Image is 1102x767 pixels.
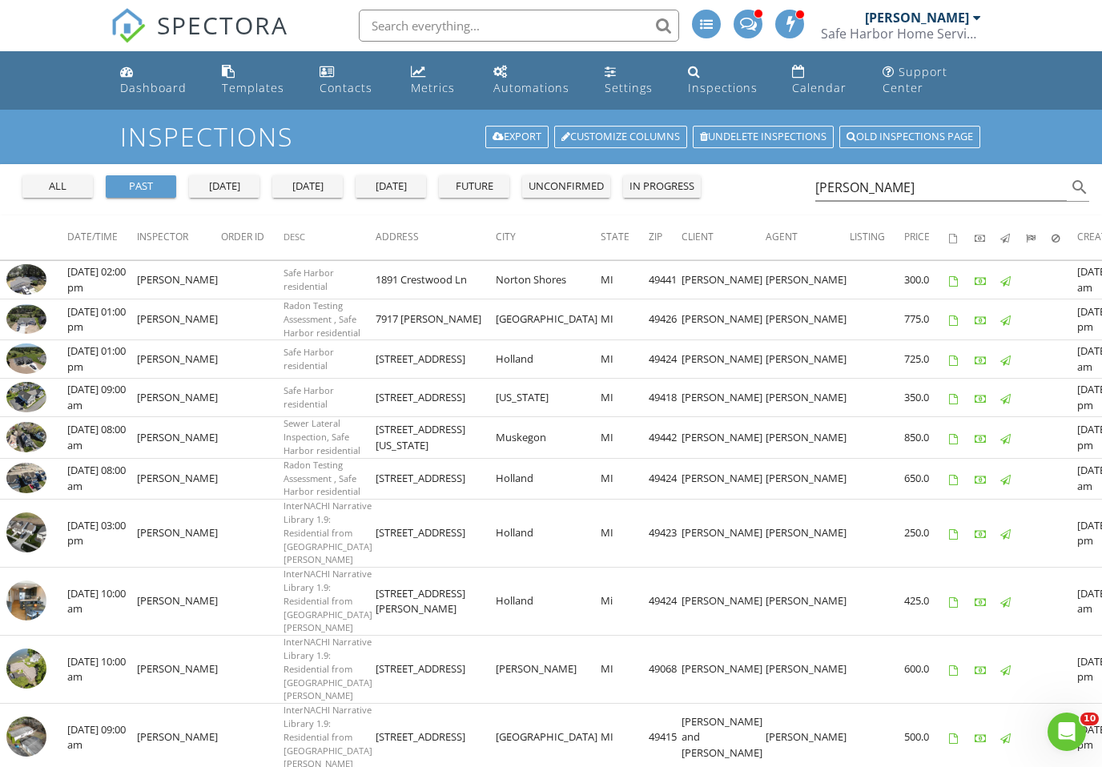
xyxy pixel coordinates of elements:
td: [PERSON_NAME] [766,500,850,568]
td: MI [601,417,649,458]
img: data [6,649,46,689]
th: Price: Not sorted. [904,215,949,260]
span: Client [682,230,714,243]
img: 8875623%2Fcover_photos%2FQFfpORk0JEGh3rCkD1Vx%2Fsmall.jpeg [6,343,46,374]
a: Settings [598,58,669,103]
td: 49424 [649,340,682,379]
a: Inspections [682,58,773,103]
td: 425.0 [904,568,949,636]
td: Muskegon [496,417,601,458]
td: [DATE] 01:00 pm [67,299,137,340]
td: Holland [496,568,601,636]
td: [PERSON_NAME] [682,340,766,379]
td: [PERSON_NAME] [766,636,850,704]
span: State [601,230,629,243]
a: Templates [215,58,301,103]
td: 1891 Crestwood Ln [376,261,496,299]
td: [PERSON_NAME] [682,379,766,417]
td: MI [601,261,649,299]
div: all [29,179,86,195]
td: MI [601,340,649,379]
th: Desc: Not sorted. [284,215,376,260]
div: Contacts [320,80,372,95]
td: 350.0 [904,379,949,417]
img: data [6,717,46,757]
td: 49424 [649,458,682,499]
td: Holland [496,340,601,379]
span: Inspector [137,230,188,243]
th: Order ID: Not sorted. [221,215,284,260]
span: Listing [850,230,885,243]
th: Agent: Not sorted. [766,215,850,260]
td: [PERSON_NAME] [137,458,221,499]
th: Inspector: Not sorted. [137,215,221,260]
a: Dashboard [114,58,203,103]
td: [STREET_ADDRESS][US_STATE] [376,417,496,458]
td: [PERSON_NAME] [137,261,221,299]
img: image_processing2024120987b0p81w.jpeg [6,512,46,552]
div: Templates [222,80,284,95]
td: 49423 [649,500,682,568]
th: Paid: Not sorted. [975,215,1000,260]
span: Sewer Lateral Inspection, Safe Harbor residential [284,417,360,456]
img: 8581090%2Fcover_photos%2FAfbfPJ7kS4PmPnCvzxzG%2Fsmall.jpeg [6,422,46,452]
td: 725.0 [904,340,949,379]
td: [PERSON_NAME] [137,379,221,417]
span: Price [904,230,930,243]
img: 9123442%2Fcover_photos%2FRUp8YcQEV0BnLRCspRJe%2Fsmall.jpeg [6,264,46,295]
div: Automations [493,80,569,95]
span: Agent [766,230,798,243]
td: [STREET_ADDRESS] [376,500,496,568]
td: Norton Shores [496,261,601,299]
i: search [1070,178,1089,197]
td: [PERSON_NAME] [766,261,850,299]
td: MI [601,500,649,568]
img: 8624896%2Fcover_photos%2Fie1Ru1FiskdyYUpVdoVd%2Fsmall.jpeg [6,382,46,412]
td: [PERSON_NAME] [137,500,221,568]
td: [DATE] 09:00 am [67,379,137,417]
td: [PERSON_NAME] [766,379,850,417]
td: MI [601,458,649,499]
img: image_processing20241129966e8aw6.jpeg [6,580,46,620]
a: Contacts [313,58,391,103]
a: Export [485,126,549,148]
td: 7917 [PERSON_NAME] [376,299,496,340]
td: [PERSON_NAME] [137,417,221,458]
td: MI [601,299,649,340]
td: [STREET_ADDRESS] [376,340,496,379]
div: Settings [605,80,653,95]
td: 49441 [649,261,682,299]
td: [PERSON_NAME] [766,417,850,458]
div: Calendar [792,80,847,95]
span: 10 [1080,713,1099,725]
a: Automations (Advanced) [487,58,585,103]
td: 49426 [649,299,682,340]
div: [DATE] [362,179,420,195]
a: Undelete inspections [693,126,834,148]
td: [PERSON_NAME] [137,340,221,379]
span: Address [376,230,419,243]
span: SPECTORA [157,8,288,42]
button: past [106,175,176,198]
img: 8491770%2Fcover_photos%2FTti85ihftTcTihb77WJa%2Fsmall.jpeg [6,463,46,493]
button: [DATE] [189,175,259,198]
a: Metrics [404,58,474,103]
th: Canceled: Not sorted. [1052,215,1077,260]
img: 8982956%2Fcover_photos%2FobU4vpjY4rD6rVafYfiS%2Fsmall.jpeg [6,304,46,335]
span: Order ID [221,230,264,243]
td: Mi [601,568,649,636]
button: future [439,175,509,198]
button: [DATE] [356,175,426,198]
iframe: Intercom live chat [1048,713,1086,751]
th: Date/Time: Not sorted. [67,215,137,260]
a: SPECTORA [111,22,288,55]
td: [DATE] 01:00 pm [67,340,137,379]
td: 49442 [649,417,682,458]
th: Published: Not sorted. [1000,215,1026,260]
td: [PERSON_NAME] [766,568,850,636]
td: [DATE] 10:00 am [67,568,137,636]
td: [PERSON_NAME] [682,568,766,636]
td: 650.0 [904,458,949,499]
div: past [112,179,170,195]
div: [DATE] [279,179,336,195]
